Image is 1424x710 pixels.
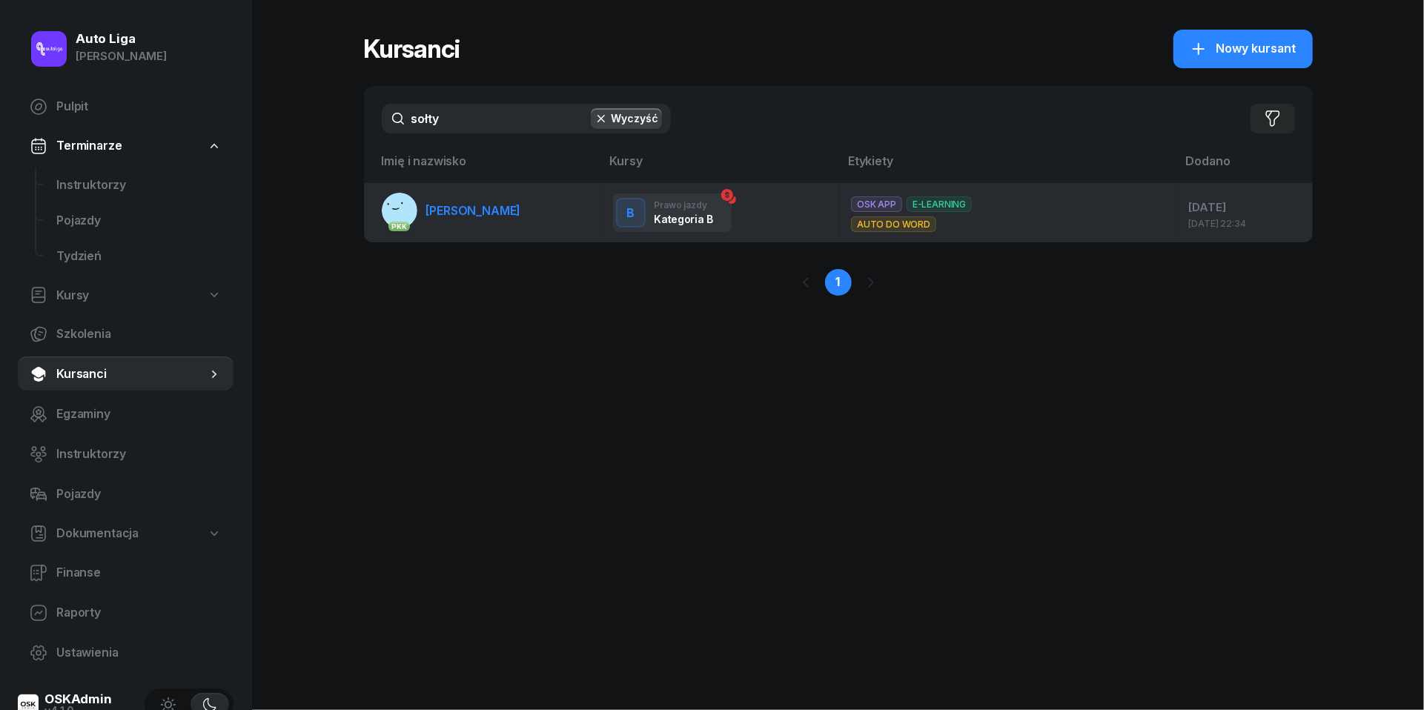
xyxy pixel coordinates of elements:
span: OSK APP [851,196,902,212]
div: [PERSON_NAME] [76,47,167,66]
span: Raporty [56,603,222,623]
a: Pojazdy [18,477,234,512]
a: Pulpit [18,89,234,125]
div: B [620,201,640,226]
a: Dokumentacja [18,517,234,551]
div: Auto Liga [76,33,167,45]
span: Ustawienia [56,643,222,663]
th: Dodano [1177,151,1313,183]
span: Terminarze [56,136,122,156]
a: Instruktorzy [44,167,234,203]
a: Kursanci [18,356,234,392]
div: Prawo jazdy [655,200,713,210]
span: Pojazdy [56,485,222,504]
button: B [616,198,646,228]
span: Instruktorzy [56,445,222,464]
div: OSKAdmin [44,693,112,706]
span: Tydzień [56,247,222,266]
a: Egzaminy [18,397,234,432]
div: [DATE] 22:34 [1189,219,1301,228]
span: [PERSON_NAME] [426,203,521,218]
div: PKK [388,222,410,231]
div: [DATE] [1189,198,1301,217]
a: Szkolenia [18,316,234,352]
a: PKK[PERSON_NAME] [382,193,521,228]
a: Kursy [18,279,234,313]
th: Etykiety [839,151,1177,183]
span: Dokumentacja [56,524,139,543]
span: AUTO DO WORD [851,216,936,232]
a: Instruktorzy [18,437,234,472]
span: Pulpit [56,97,222,116]
a: Ustawienia [18,635,234,671]
span: Nowy kursant [1216,39,1296,59]
span: Finanse [56,563,222,583]
span: Instruktorzy [56,176,222,195]
a: Finanse [18,555,234,591]
a: Pojazdy [44,203,234,239]
span: E-LEARNING [907,196,972,212]
span: Pojazdy [56,211,222,230]
a: Tydzień [44,239,234,274]
span: Szkolenia [56,325,222,344]
span: Egzaminy [56,405,222,424]
h1: Kursanci [364,36,460,62]
th: Imię i nazwisko [364,151,601,183]
input: Szukaj [382,104,671,133]
th: Kursy [601,151,840,183]
button: Nowy kursant [1173,30,1313,68]
a: Raporty [18,595,234,631]
div: Kategoria B [655,213,713,225]
span: Kursy [56,286,89,305]
button: Wyczyść [591,108,662,129]
a: 1 [825,269,852,296]
span: Kursanci [56,365,207,384]
a: Terminarze [18,129,234,163]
